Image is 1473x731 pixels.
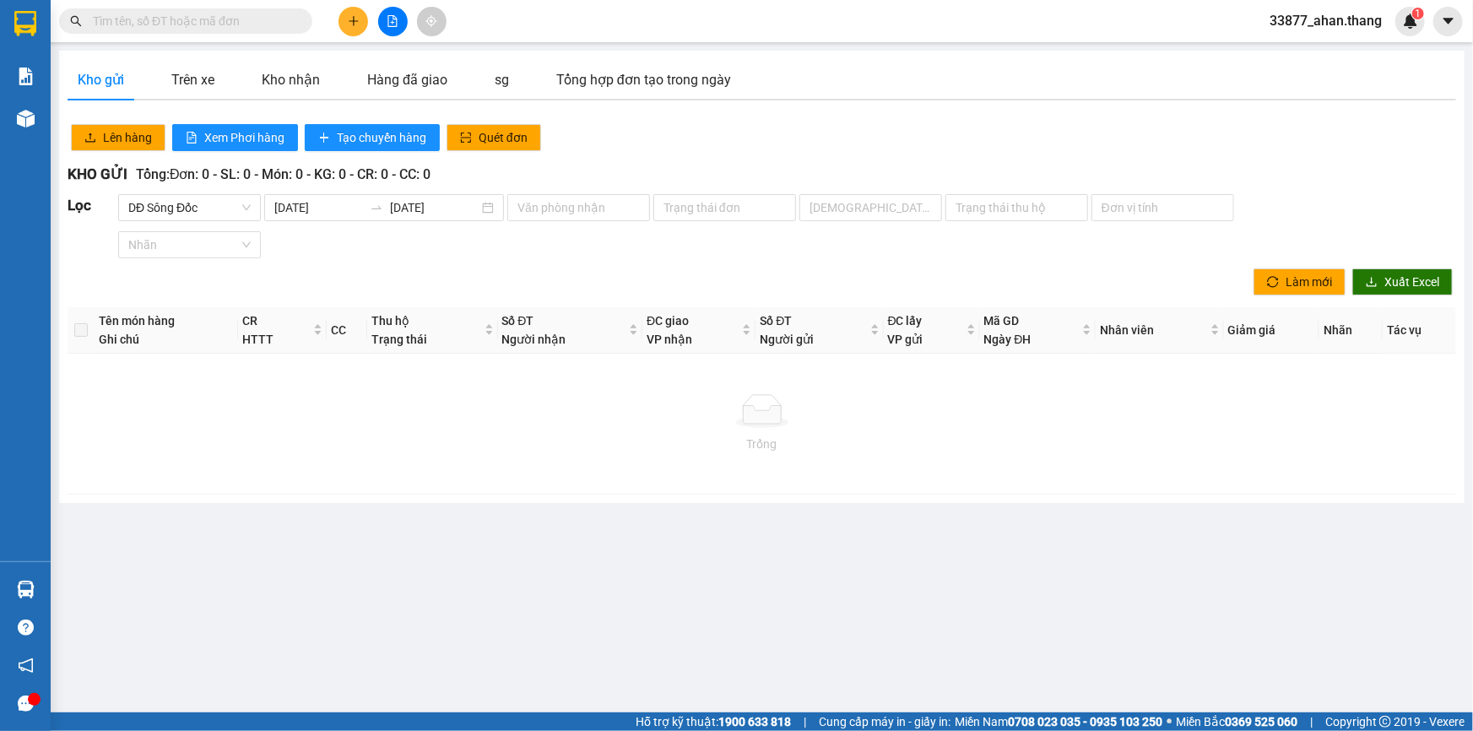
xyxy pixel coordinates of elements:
button: aim [417,7,447,36]
button: syncLàm mới [1254,268,1346,295]
button: downloadXuất Excel [1352,268,1453,295]
span: plus [318,132,330,145]
span: Tổng: Đơn: 0 - SL: 0 - Món: 0 - KG: 0 - CR: 0 - CC: 0 [136,166,431,182]
span: Làm mới [1286,273,1332,291]
span: sync [1267,276,1279,290]
button: caret-down [1433,7,1463,36]
strong: 0369 525 060 [1225,715,1297,728]
strong: 0708 023 035 - 0935 103 250 [1008,715,1162,728]
div: Kho nhận [262,69,320,90]
span: 33877_ahan.thang [1256,10,1395,31]
span: to [370,201,383,214]
button: uploadLên hàng [71,124,165,151]
div: Kho gửi [78,69,124,90]
img: icon-new-feature [1403,14,1418,29]
div: Trống [81,435,1443,453]
div: Hàng đã giao [367,69,447,90]
span: file-add [387,15,398,27]
div: Tổng hợp đơn tạo trong ngày [556,69,731,90]
span: Cung cấp máy in - giấy in: [819,712,950,731]
span: Trạng thái [371,333,427,346]
span: Nhân viên [1100,321,1206,339]
span: message [18,696,34,712]
span: Tạo chuyến hàng [337,128,426,147]
button: scanQuét đơn [447,124,541,151]
span: file-text [186,132,198,145]
span: 1 [1415,8,1421,19]
img: solution-icon [17,68,35,85]
div: Nhãn [1324,321,1378,339]
span: Lên hàng [103,128,152,147]
span: Thu hộ [371,314,409,328]
span: ⚪️ [1167,718,1172,725]
img: logo-vxr [14,11,36,36]
div: Tên món hàng Ghi chú [99,311,234,349]
span: ĐC giao [647,314,689,328]
span: Số ĐT [760,314,792,328]
span: question-circle [18,620,34,636]
div: Trên xe [171,69,214,90]
span: search [70,15,82,27]
button: file-textXem Phơi hàng [172,124,298,151]
input: Ngày bắt đầu [274,198,363,217]
button: plusTạo chuyến hàng [305,124,440,151]
span: ĐC lấy [888,314,923,328]
strong: 1900 633 818 [718,715,791,728]
span: scan [460,132,472,145]
button: plus [338,7,368,36]
span: Miền Nam [955,712,1162,731]
span: | [804,712,806,731]
span: caret-down [1441,14,1456,29]
span: Miền Bắc [1176,712,1297,731]
span: plus [348,15,360,27]
span: Xem Phơi hàng [204,128,284,147]
div: sg [495,69,509,90]
button: file-add [378,7,408,36]
span: VP gửi [888,333,923,346]
span: VP nhận [647,333,692,346]
span: CR [242,314,257,328]
span: Hỗ trợ kỹ thuật: [636,712,791,731]
span: HTTT [242,333,273,346]
span: upload [84,132,96,145]
div: Giảm giá [1228,321,1316,339]
span: copyright [1379,716,1391,728]
span: swap-right [370,201,383,214]
span: | [1310,712,1313,731]
th: Tác vụ [1383,307,1456,354]
span: KHO GỬI [68,165,127,182]
span: Người nhận [502,333,566,346]
span: Quét đơn [479,128,528,147]
span: notification [18,658,34,674]
span: DĐ Sông Đốc [128,195,251,220]
input: Ngày kết thúc [390,198,479,217]
img: warehouse-icon [17,110,35,127]
span: Người gửi [760,333,814,346]
span: Ngày ĐH [984,333,1032,346]
span: Lọc [68,197,91,214]
div: CC [331,321,363,339]
span: Mã GD [984,314,1020,328]
img: warehouse-icon [17,581,35,598]
sup: 1 [1412,8,1424,19]
input: Tìm tên, số ĐT hoặc mã đơn [93,12,292,30]
span: Số ĐT [502,314,534,328]
span: aim [425,15,437,27]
